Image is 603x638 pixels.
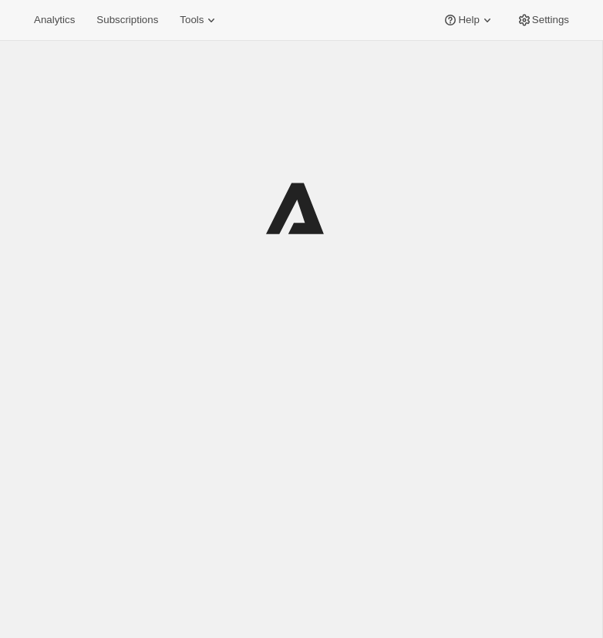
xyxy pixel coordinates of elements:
button: Analytics [25,9,84,31]
button: Subscriptions [87,9,167,31]
button: Settings [507,9,578,31]
button: Help [433,9,504,31]
span: Analytics [34,14,75,26]
span: Help [458,14,479,26]
span: Tools [180,14,204,26]
button: Tools [170,9,228,31]
span: Subscriptions [96,14,158,26]
span: Settings [532,14,569,26]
